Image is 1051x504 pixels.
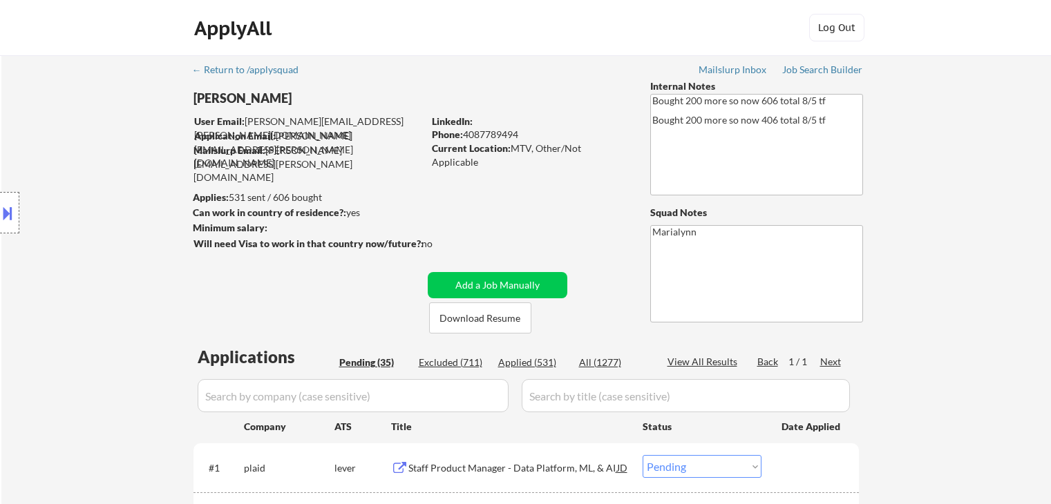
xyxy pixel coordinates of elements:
div: 4087789494 [432,128,627,142]
div: Company [244,420,334,434]
div: Internal Notes [650,79,863,93]
div: Date Applied [782,420,842,434]
div: plaid [244,461,334,475]
div: MTV, Other/Not Applicable [432,142,627,168]
div: [PERSON_NAME][EMAIL_ADDRESS][PERSON_NAME][DOMAIN_NAME] [194,115,423,142]
div: 531 sent / 606 bought [193,191,423,204]
button: Log Out [809,14,864,41]
div: yes [193,206,419,220]
div: #1 [209,461,233,475]
div: Staff Product Manager - Data Platform, ML, & AI [408,461,617,475]
div: ATS [334,420,391,434]
div: no [422,237,461,251]
div: [PERSON_NAME][EMAIL_ADDRESS][PERSON_NAME][DOMAIN_NAME] [193,144,423,184]
strong: Can work in country of residence?: [193,206,346,218]
button: Add a Job Manually [428,272,567,298]
div: ← Return to /applysquad [192,65,312,75]
div: Applied (531) [498,356,567,369]
strong: LinkedIn: [432,115,473,127]
strong: Current Location: [432,142,511,154]
div: Next [820,355,842,369]
div: Pending (35) [339,356,408,369]
div: Squad Notes [650,206,863,220]
strong: Will need Visa to work in that country now/future?: [193,238,424,249]
div: lever [334,461,391,475]
div: 1 / 1 [788,355,820,369]
div: Applications [198,349,334,365]
div: ApplyAll [194,17,276,40]
div: Excluded (711) [419,356,488,369]
div: View All Results [667,355,741,369]
button: Download Resume [429,302,531,333]
div: Back [757,355,779,369]
input: Search by title (case sensitive) [522,379,850,412]
a: Job Search Builder [782,64,863,78]
div: [PERSON_NAME] [193,90,477,107]
div: JD [616,455,629,480]
div: [PERSON_NAME][EMAIL_ADDRESS][PERSON_NAME][DOMAIN_NAME] [194,129,423,170]
a: ← Return to /applysquad [192,64,312,78]
div: Status [643,414,761,438]
input: Search by company (case sensitive) [198,379,509,412]
div: Mailslurp Inbox [699,65,768,75]
a: Mailslurp Inbox [699,64,768,78]
strong: Phone: [432,128,463,140]
div: Title [391,420,629,434]
div: Job Search Builder [782,65,863,75]
div: All (1277) [579,356,648,369]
